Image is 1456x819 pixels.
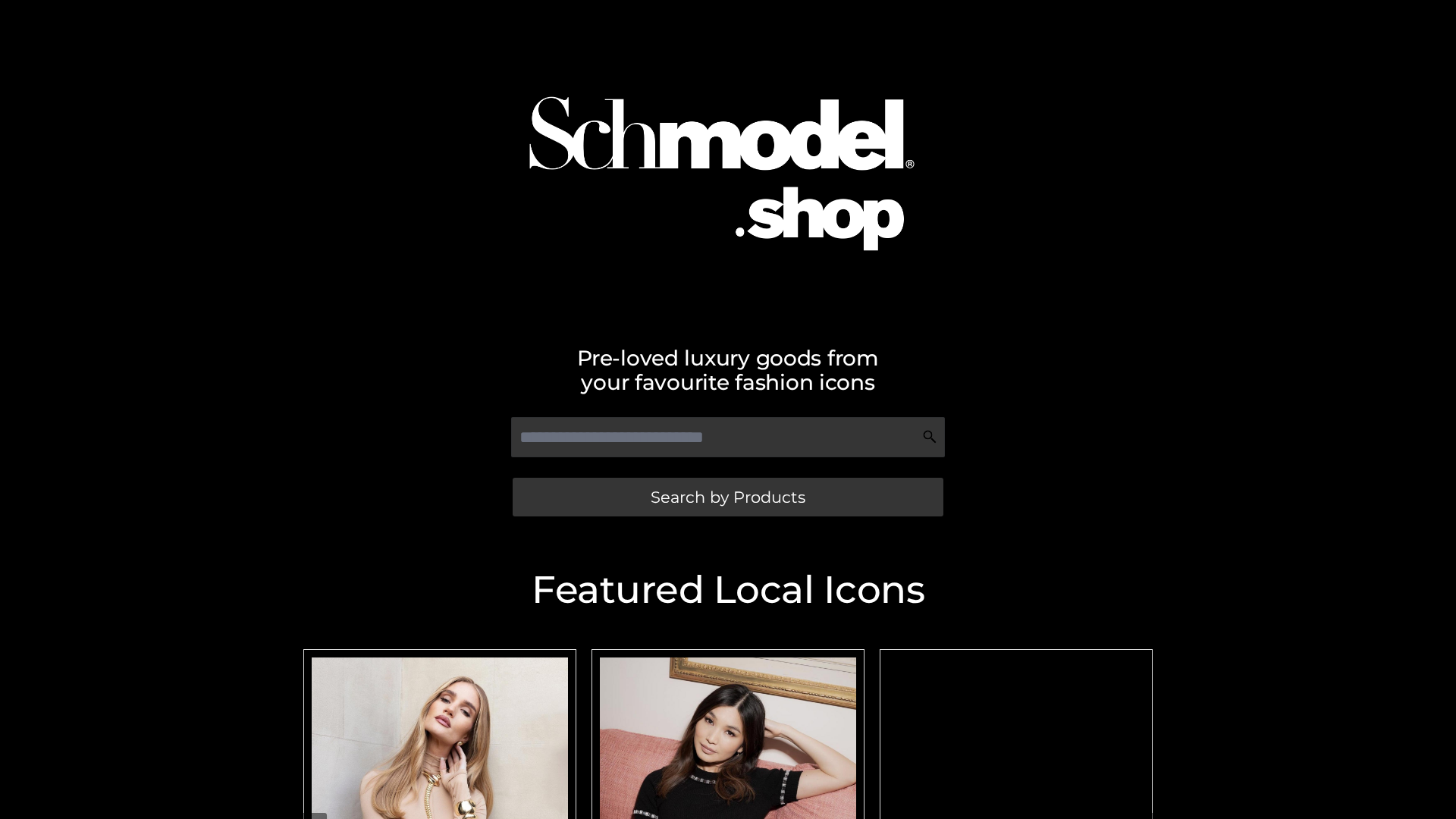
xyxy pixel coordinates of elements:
[296,571,1160,609] h2: Featured Local Icons​
[513,478,943,516] a: Search by Products
[922,429,937,444] img: Search Icon
[296,346,1160,394] h2: Pre-loved luxury goods from your favourite fashion icons
[651,489,805,505] span: Search by Products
